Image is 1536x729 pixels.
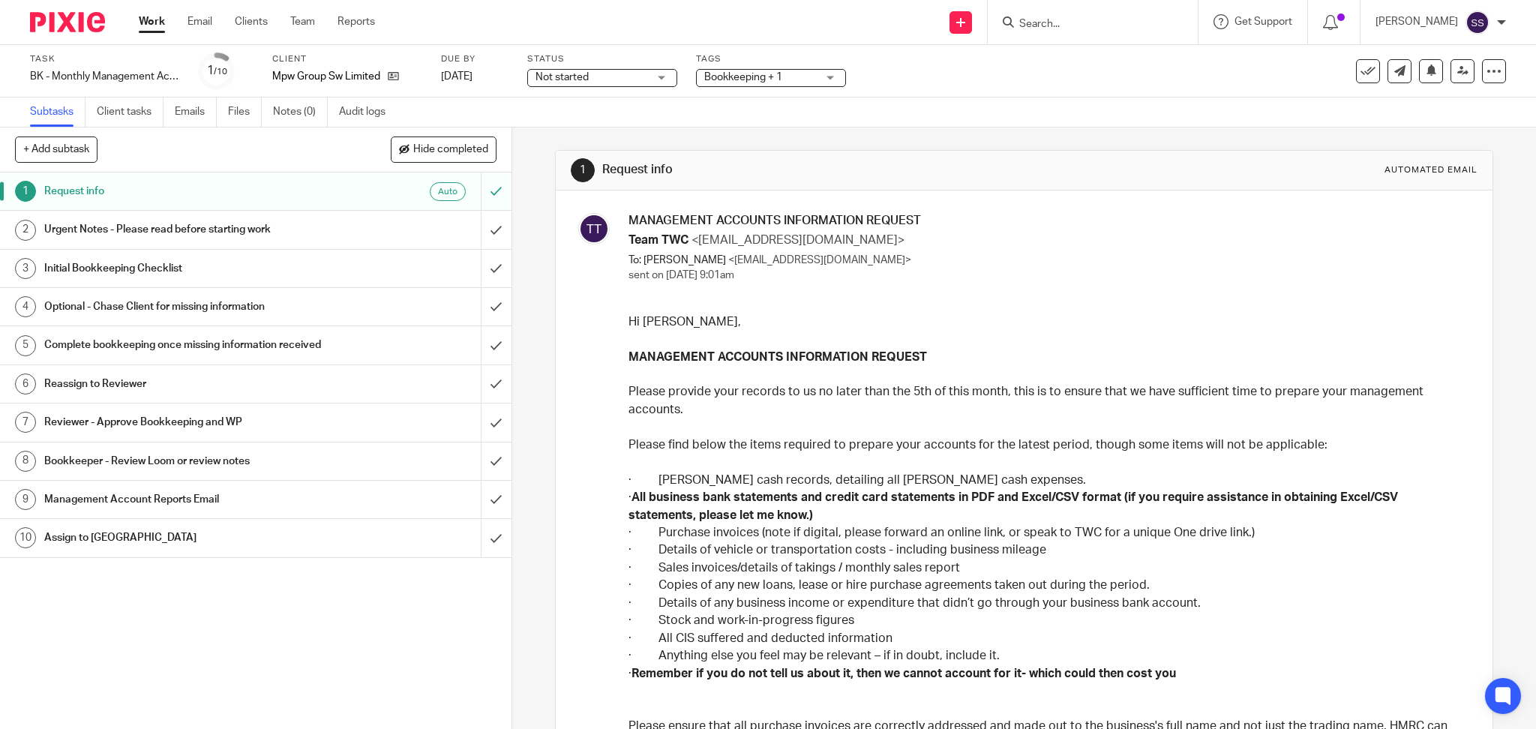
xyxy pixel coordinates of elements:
[337,14,375,29] a: Reports
[44,411,325,433] h1: Reviewer - Approve Bookkeeping and WP
[628,489,1467,524] p: ·
[272,53,422,65] label: Client
[15,335,36,356] div: 5
[44,526,325,549] h1: Assign to [GEOGRAPHIC_DATA]
[628,665,1467,682] p: ·
[413,144,488,156] span: Hide completed
[44,373,325,395] h1: Reassign to Reviewer
[441,71,472,82] span: [DATE]
[44,450,325,472] h1: Bookkeeper - Review Loom or review notes
[628,270,734,280] span: sent on [DATE] 9:01am
[391,136,496,162] button: Hide completed
[628,559,1467,577] p: · Sales invoices/details of takings / monthly sales report
[728,255,911,265] span: <[EMAIL_ADDRESS][DOMAIN_NAME]>
[628,234,688,246] span: Team TWC
[628,595,1467,612] p: · Details of any business income or expenditure that didn’t go through your business bank account.
[15,220,36,241] div: 2
[30,12,105,32] img: Pixie
[578,213,610,244] img: svg%3E
[15,373,36,394] div: 6
[1465,10,1489,34] img: svg%3E
[30,69,180,84] div: BK - Monthly Management Accounts
[602,162,1056,178] h1: Request info
[139,14,165,29] a: Work
[214,67,227,76] small: /10
[628,418,1467,454] p: Please find below the items required to prepare your accounts for the latest period, though some ...
[631,667,1176,679] strong: Remember if you do not tell us about it, then we cannot account for it- which could then cost you
[44,180,325,202] h1: Request info
[696,53,846,65] label: Tags
[628,255,726,265] span: To: [PERSON_NAME]
[628,213,1467,229] h3: MANAGEMENT ACCOUNTS INFORMATION REQUEST
[15,451,36,472] div: 8
[527,53,677,65] label: Status
[15,258,36,279] div: 3
[44,334,325,356] h1: Complete bookkeeping once missing information received
[535,72,589,82] span: Not started
[187,14,212,29] a: Email
[15,412,36,433] div: 7
[704,72,782,82] span: Bookkeeping + 1
[430,182,466,201] div: Auto
[339,97,397,127] a: Audit logs
[628,491,1398,520] strong: All business bank statements and credit card statements in PDF and Excel/CSV format (if you requi...
[628,630,1467,647] p: · All CIS suffered and deducted information
[628,472,1467,489] p: · [PERSON_NAME] cash records, detailing all [PERSON_NAME] cash expenses.
[207,62,227,79] div: 1
[44,488,325,511] h1: Management Account Reports Email
[628,541,1467,559] p: · Details of vehicle or transportation costs - including business mileage
[628,612,1467,629] p: · Stock and work-in-progress figures
[628,351,927,363] strong: MANAGEMENT ACCOUNTS INFORMATION REQUEST
[628,524,1467,541] p: · Purchase invoices (note if digital, please forward an online link, or speak to TWC for a unique...
[175,97,217,127] a: Emails
[628,647,1467,664] p: · Anything else you feel may be relevant – if in doubt, include it.
[228,97,262,127] a: Files
[44,295,325,318] h1: Optional - Chase Client for missing information
[290,14,315,29] a: Team
[272,69,380,84] p: Mpw Group Sw Limited
[235,14,268,29] a: Clients
[15,136,97,162] button: + Add subtask
[44,218,325,241] h1: Urgent Notes - Please read before starting work
[30,97,85,127] a: Subtasks
[273,97,328,127] a: Notes (0)
[628,577,1467,594] p: · Copies of any new loans, lease or hire purchase agreements taken out during the period.
[15,296,36,317] div: 4
[571,158,595,182] div: 1
[15,489,36,510] div: 9
[441,53,508,65] label: Due by
[1375,14,1458,29] p: [PERSON_NAME]
[97,97,163,127] a: Client tasks
[15,527,36,548] div: 10
[44,257,325,280] h1: Initial Bookkeeping Checklist
[628,313,1467,331] p: Hi [PERSON_NAME],
[1384,164,1477,176] div: Automated email
[628,383,1467,418] p: Please provide your records to us no later than the 5th of this month, this is to ensure that we ...
[1018,18,1153,31] input: Search
[15,181,36,202] div: 1
[1234,16,1292,27] span: Get Support
[691,234,904,246] span: <[EMAIL_ADDRESS][DOMAIN_NAME]>
[30,53,180,65] label: Task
